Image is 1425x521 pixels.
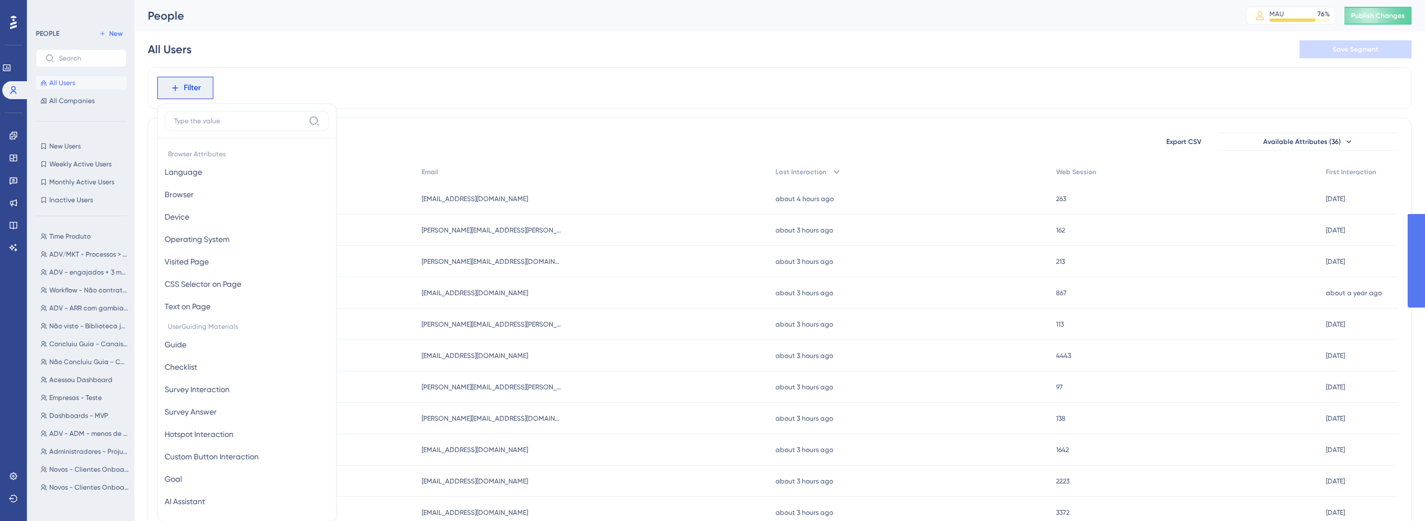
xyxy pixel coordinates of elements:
button: ADV - engajados + 3 meses + Mrr>500 + nro. procs. > 1000 + Sem Peticiona [36,266,133,279]
span: 162 [1056,226,1065,235]
span: Monthly Active Users [49,178,114,187]
span: Language [165,165,202,179]
button: Available Attributes (36) [1218,133,1398,151]
time: about 3 hours ago [775,446,833,454]
input: Type the value [174,117,304,125]
span: Workflow - Não contratou [49,286,129,295]
span: All Users [49,78,75,87]
span: [EMAIL_ADDRESS][DOMAIN_NAME] [422,351,528,360]
button: Hotspot Interaction [165,423,329,445]
button: All Users [36,76,127,90]
span: 213 [1056,257,1065,266]
time: about 3 hours ago [775,415,833,422]
time: about a year ago [1326,289,1382,297]
span: 97 [1056,383,1063,392]
time: [DATE] [1326,446,1345,454]
time: about 3 hours ago [775,477,833,485]
span: [EMAIL_ADDRESS][DOMAIN_NAME] [422,508,528,517]
button: Custom Button Interaction [165,445,329,468]
button: ADV - ARR com gambiarra nos planos de contas [36,301,133,315]
span: [EMAIL_ADDRESS][DOMAIN_NAME] [422,289,528,297]
span: Novos - Clientes Onboarding usuários [49,465,129,474]
time: [DATE] [1326,352,1345,360]
time: about 3 hours ago [775,289,833,297]
span: Web Session [1056,168,1096,176]
span: Browser Attributes [165,145,329,161]
time: about 3 hours ago [775,320,833,328]
button: Operating System [165,228,329,250]
button: Novos - Clientes Onboarding usuários [36,463,133,476]
time: [DATE] [1326,258,1345,266]
button: ADV - ADM - menos de 20 Procs [36,427,133,440]
span: First Interaction [1326,168,1376,176]
span: Guide [165,338,186,351]
span: Export CSV [1166,137,1202,146]
button: Time Produto [36,230,133,243]
span: Available Attributes (36) [1263,137,1341,146]
span: 138 [1056,414,1066,423]
span: Acessou Dashboard [49,375,113,384]
button: Guide [165,333,329,356]
span: Filter [184,81,201,95]
span: [PERSON_NAME][EMAIL_ADDRESS][PERSON_NAME][DOMAIN_NAME] [422,320,562,329]
span: [EMAIL_ADDRESS][DOMAIN_NAME] [422,445,528,454]
time: about 3 hours ago [775,383,833,391]
button: Não visto - Biblioteca jurídica [36,319,133,333]
div: 76 % [1317,10,1330,18]
button: Survey Answer [165,401,329,423]
button: Acessou Dashboard [36,373,133,387]
span: AI Assistant [165,495,205,508]
time: [DATE] [1326,477,1345,485]
span: Não visto - Biblioteca jurídica [49,322,129,331]
span: Weekly Active Users [49,160,111,169]
button: Browser [165,183,329,206]
span: 3372 [1056,508,1069,517]
span: Empresas - Teste [49,393,102,402]
time: about 3 hours ago [775,509,833,517]
span: UserGuiding Materials [165,318,329,333]
span: 1642 [1056,445,1069,454]
span: [PERSON_NAME][EMAIL_ADDRESS][PERSON_NAME][DOMAIN_NAME] [422,383,562,392]
span: Text on Page [165,300,211,313]
span: [EMAIL_ADDRESS][DOMAIN_NAME] [422,194,528,203]
span: Time Produto [49,232,91,241]
button: Weekly Active Users [36,157,127,171]
button: Checklist [165,356,329,378]
span: [PERSON_NAME][EMAIL_ADDRESS][DOMAIN_NAME] [422,414,562,423]
span: ADV - engajados + 3 meses + Mrr>500 + nro. procs. > 1000 + Sem Peticiona [49,268,129,277]
span: Custom Button Interaction [165,450,259,463]
span: Last Interaction [775,168,826,176]
span: New Users [49,142,81,151]
button: Export CSV [1156,133,1212,151]
span: Email [422,168,438,176]
button: Goal [165,468,329,490]
input: Search [59,54,117,62]
span: Survey Interaction [165,383,230,396]
span: Não Concluiu Guia - Canais de Integração [49,357,129,366]
time: about 4 hours ago [775,195,834,203]
time: [DATE] [1326,415,1345,422]
span: Administradores - Projuris ADV [49,447,129,456]
span: Device [165,210,189,224]
time: [DATE] [1326,195,1345,203]
span: [PERSON_NAME][EMAIL_ADDRESS][DOMAIN_NAME] [422,257,562,266]
button: CSS Selector on Page [165,273,329,295]
button: Device [165,206,329,228]
time: about 3 hours ago [775,226,833,234]
span: [PERSON_NAME][EMAIL_ADDRESS][PERSON_NAME][DOMAIN_NAME] [422,226,562,235]
span: Checklist [165,360,197,374]
button: New Users [36,139,127,153]
span: Visited Page [165,255,209,268]
span: [EMAIL_ADDRESS][DOMAIN_NAME] [422,477,528,486]
button: Publish Changes [1344,7,1412,25]
div: All Users [148,41,191,57]
button: Novos - Clientes Onboarding admin [36,481,133,494]
button: Save Segment [1300,40,1412,58]
span: 113 [1056,320,1064,329]
div: MAU [1269,10,1284,18]
span: All Companies [49,96,95,105]
span: ADV/MKT - Processos > 500 + 3+meses de casa + Sem Workflow [49,250,129,259]
span: New [109,29,123,38]
button: Empresas - Teste [36,391,133,404]
button: Dashboards - MVP [36,409,133,422]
